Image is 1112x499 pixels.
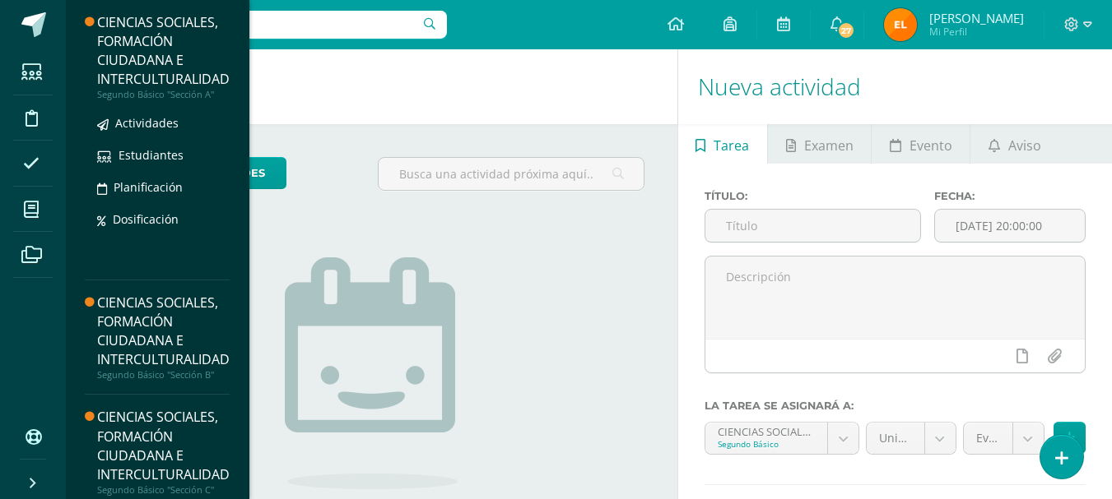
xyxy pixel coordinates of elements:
[698,49,1092,124] h1: Nueva actividad
[97,113,230,132] a: Actividades
[705,210,921,242] input: Título
[910,126,952,165] span: Evento
[768,124,871,164] a: Examen
[884,8,917,41] img: dbb8facc1bb3f0ff15734133107f95d4.png
[1008,126,1041,165] span: Aviso
[97,484,230,496] div: Segundo Básico "Sección C"
[97,408,230,483] div: CIENCIAS SOCIALES, FORMACIÓN CIUDADANA E INTERCULTURALIDAD
[97,369,230,381] div: Segundo Básico "Sección B"
[837,21,855,39] span: 27
[119,147,184,163] span: Estudiantes
[867,423,956,454] a: Unidad 3
[97,89,230,100] div: Segundo Básico "Sección A"
[970,124,1058,164] a: Aviso
[929,10,1024,26] span: [PERSON_NAME]
[718,438,815,450] div: Segundo Básico
[114,179,183,195] span: Planificación
[935,210,1085,242] input: Fecha de entrega
[879,423,912,454] span: Unidad 3
[97,293,230,381] a: CIENCIAS SOCIALES, FORMACIÓN CIUDADANA E INTERCULTURALIDADSegundo Básico "Sección B"
[705,423,858,454] a: CIENCIAS SOCIALES, FORMACIÓN CIUDADANA E INTERCULTURALIDAD 'Sección A'Segundo Básico
[714,126,749,165] span: Tarea
[718,423,815,438] div: CIENCIAS SOCIALES, FORMACIÓN CIUDADANA E INTERCULTURALIDAD 'Sección A'
[113,211,179,227] span: Dosificación
[379,158,643,190] input: Busca una actividad próxima aquí...
[86,49,658,124] h1: Actividades
[929,25,1024,39] span: Mi Perfil
[934,190,1086,202] label: Fecha:
[97,146,230,164] a: Estudiantes
[97,293,230,369] div: CIENCIAS SOCIALES, FORMACIÓN CIUDADANA E INTERCULTURALIDAD
[705,190,922,202] label: Título:
[872,124,970,164] a: Evento
[285,257,458,489] img: no_activities.png
[115,115,179,131] span: Actividades
[678,124,767,164] a: Tarea
[97,408,230,495] a: CIENCIAS SOCIALES, FORMACIÓN CIUDADANA E INTERCULTURALIDADSegundo Básico "Sección C"
[964,423,1044,454] a: Evaluación (30.0%)
[976,423,1000,454] span: Evaluación (30.0%)
[97,13,230,100] a: CIENCIAS SOCIALES, FORMACIÓN CIUDADANA E INTERCULTURALIDADSegundo Básico "Sección A"
[97,210,230,229] a: Dosificación
[77,11,447,39] input: Busca un usuario...
[804,126,854,165] span: Examen
[705,400,1086,412] label: La tarea se asignará a:
[97,178,230,196] a: Planificación
[97,13,230,89] div: CIENCIAS SOCIALES, FORMACIÓN CIUDADANA E INTERCULTURALIDAD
